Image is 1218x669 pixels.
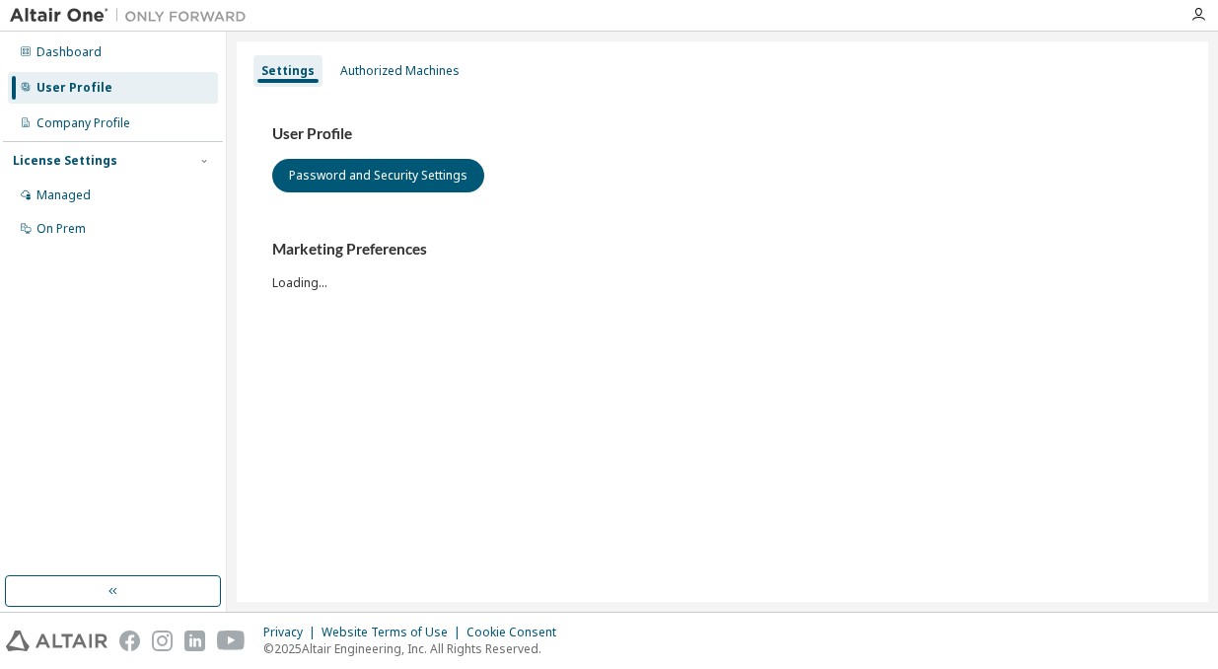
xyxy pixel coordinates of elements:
img: facebook.svg [119,631,140,651]
img: Altair One [10,6,256,26]
div: Privacy [263,625,322,640]
div: User Profile [36,80,112,96]
div: Authorized Machines [340,63,460,79]
div: On Prem [36,221,86,237]
img: instagram.svg [152,631,173,651]
button: Password and Security Settings [272,159,484,192]
div: Loading... [272,240,1173,290]
div: Settings [261,63,315,79]
div: Cookie Consent [466,625,568,640]
div: Company Profile [36,115,130,131]
p: © 2025 Altair Engineering, Inc. All Rights Reserved. [263,640,568,657]
div: Managed [36,187,91,203]
img: youtube.svg [217,631,246,651]
div: License Settings [13,153,117,169]
img: altair_logo.svg [6,631,107,651]
div: Website Terms of Use [322,625,466,640]
h3: Marketing Preferences [272,240,1173,260]
div: Dashboard [36,44,102,60]
img: linkedin.svg [184,631,205,651]
h3: User Profile [272,124,1173,144]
